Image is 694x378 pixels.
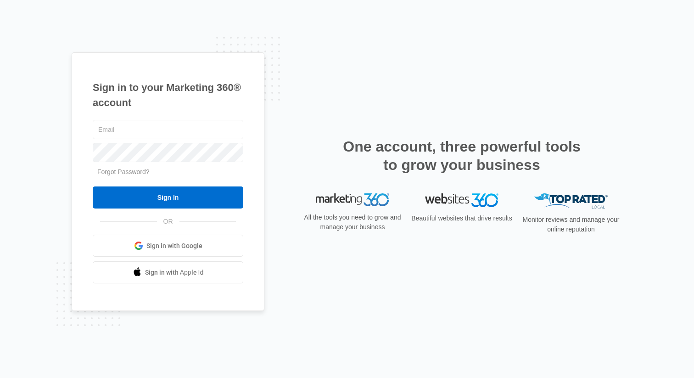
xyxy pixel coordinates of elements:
[425,193,498,207] img: Websites 360
[93,186,243,209] input: Sign In
[93,80,243,110] h1: Sign in to your Marketing 360® account
[93,120,243,139] input: Email
[301,213,404,232] p: All the tools you need to grow and manage your business
[146,241,202,251] span: Sign in with Google
[340,137,583,174] h2: One account, three powerful tools to grow your business
[145,268,204,277] span: Sign in with Apple Id
[157,217,179,226] span: OR
[316,193,389,206] img: Marketing 360
[93,261,243,283] a: Sign in with Apple Id
[410,214,513,223] p: Beautiful websites that drive results
[534,193,608,209] img: Top Rated Local
[520,215,622,234] p: Monitor reviews and manage your online reputation
[93,235,243,257] a: Sign in with Google
[97,168,150,175] a: Forgot Password?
